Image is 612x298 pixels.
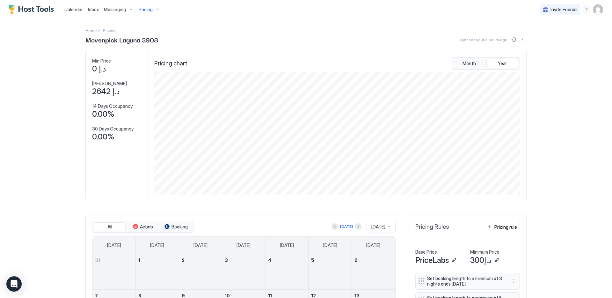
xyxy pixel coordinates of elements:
[154,60,187,67] span: Pricing chart
[94,222,126,231] button: All
[101,237,127,254] a: Sunday
[340,224,353,229] div: [DATE]
[280,242,294,248] span: [DATE]
[415,223,449,231] span: Pricing Rules
[160,222,192,231] button: Booking
[179,254,222,290] td: September 2, 2025
[311,257,314,263] span: 5
[171,224,188,230] span: Booking
[493,257,500,264] button: Edit
[360,237,387,254] a: Saturday
[509,277,517,285] div: menu
[309,254,352,290] td: September 5, 2025
[136,254,179,290] td: September 1, 2025
[107,242,121,248] span: [DATE]
[550,7,578,12] span: Invite Friends
[519,36,527,43] button: More options
[230,237,257,254] a: Wednesday
[371,224,385,230] span: [DATE]
[470,249,499,255] span: Minimum Price
[339,223,354,230] button: [DATE]
[355,223,361,230] button: Next month
[268,257,271,263] span: 4
[92,109,114,119] span: 0.00%
[104,7,126,12] span: Messaging
[187,237,214,254] a: Tuesday
[222,254,266,290] td: September 3, 2025
[309,254,352,266] a: September 5, 2025
[92,103,133,109] span: 14 Days Occupancy
[85,27,97,34] div: Breadcrumb
[265,254,309,290] td: September 4, 2025
[484,221,520,233] button: Pricing rule
[182,257,185,263] span: 2
[453,59,485,68] button: Month
[85,28,97,33] span: Home
[509,277,517,285] button: More options
[127,222,159,231] button: Airbnb
[323,242,337,248] span: [DATE]
[427,276,503,287] span: Set booking length to a minimum of 3 nights ends [DATE]
[225,257,228,263] span: 3
[64,7,83,12] span: Calendar
[222,254,265,266] a: September 3, 2025
[85,35,158,44] span: Movenpick Laguna 3908
[510,36,518,43] button: Sync prices
[352,254,395,266] a: September 6, 2025
[452,57,520,70] div: tab-group
[6,276,22,292] div: Open Intercom Messenger
[237,242,251,248] span: [DATE]
[486,59,518,68] button: Year
[450,257,458,264] button: Edit
[366,242,380,248] span: [DATE]
[92,254,136,290] td: August 31, 2025
[415,273,520,290] div: Set booking length to a minimum of 3 nights ends [DATE] menu
[352,254,395,290] td: September 6, 2025
[583,6,590,13] div: menu
[103,28,116,33] span: Breadcrumb
[95,257,100,263] span: 31
[179,254,222,266] a: September 2, 2025
[92,87,120,96] span: د.إ 2642
[273,237,300,254] a: Thursday
[88,6,99,13] a: Inbox
[150,242,164,248] span: [DATE]
[460,37,507,42] span: Synced about 8 hours ago
[136,254,179,266] a: September 1, 2025
[140,224,153,230] span: Airbnb
[266,254,309,266] a: September 4, 2025
[354,257,358,263] span: 6
[331,223,338,230] button: Previous month
[470,256,492,265] span: د.إ300
[9,5,57,14] a: Host Tools Logo
[494,224,517,230] div: Pricing rule
[193,242,208,248] span: [DATE]
[144,237,171,254] a: Monday
[519,36,527,43] div: menu
[593,4,603,15] div: User profile
[317,237,344,254] a: Friday
[107,224,112,230] span: All
[85,27,97,34] a: Home
[88,7,99,12] span: Inbox
[498,61,507,66] span: Year
[92,254,135,266] a: August 31, 2025
[415,256,449,265] span: PriceLabs
[92,64,106,74] span: د.إ 0
[463,61,476,66] span: Month
[64,6,83,13] a: Calendar
[138,257,140,263] span: 1
[92,221,193,233] div: tab-group
[139,7,153,12] span: Pricing
[415,249,437,255] span: Base Price
[92,58,111,64] span: Min Price
[92,126,134,132] span: 30 Days Occupancy
[92,132,114,142] span: 0.00%
[92,81,127,86] span: [PERSON_NAME]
